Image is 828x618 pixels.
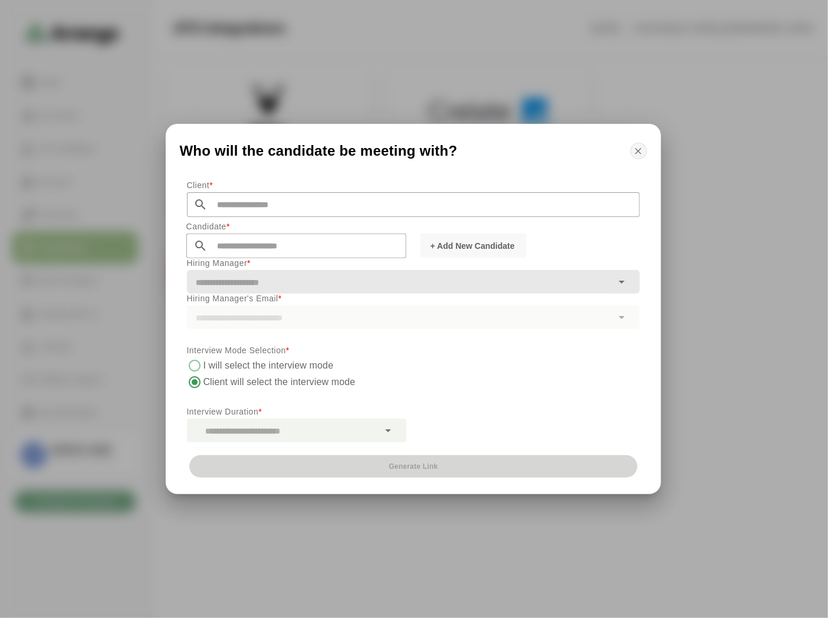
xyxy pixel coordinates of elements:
p: Client [187,178,640,192]
label: Client will select the interview mode [203,374,411,390]
p: Interview Mode Selection [187,343,640,357]
span: Who will the candidate be meeting with? [180,144,458,158]
p: Hiring Manager [187,256,640,270]
p: Candidate [186,219,406,234]
p: Interview Duration [187,405,406,419]
label: I will select the interview mode [203,357,334,374]
span: + Add New Candidate [430,240,515,252]
p: Hiring Manager's Email [187,291,640,305]
button: + Add New Candidate [420,234,527,258]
